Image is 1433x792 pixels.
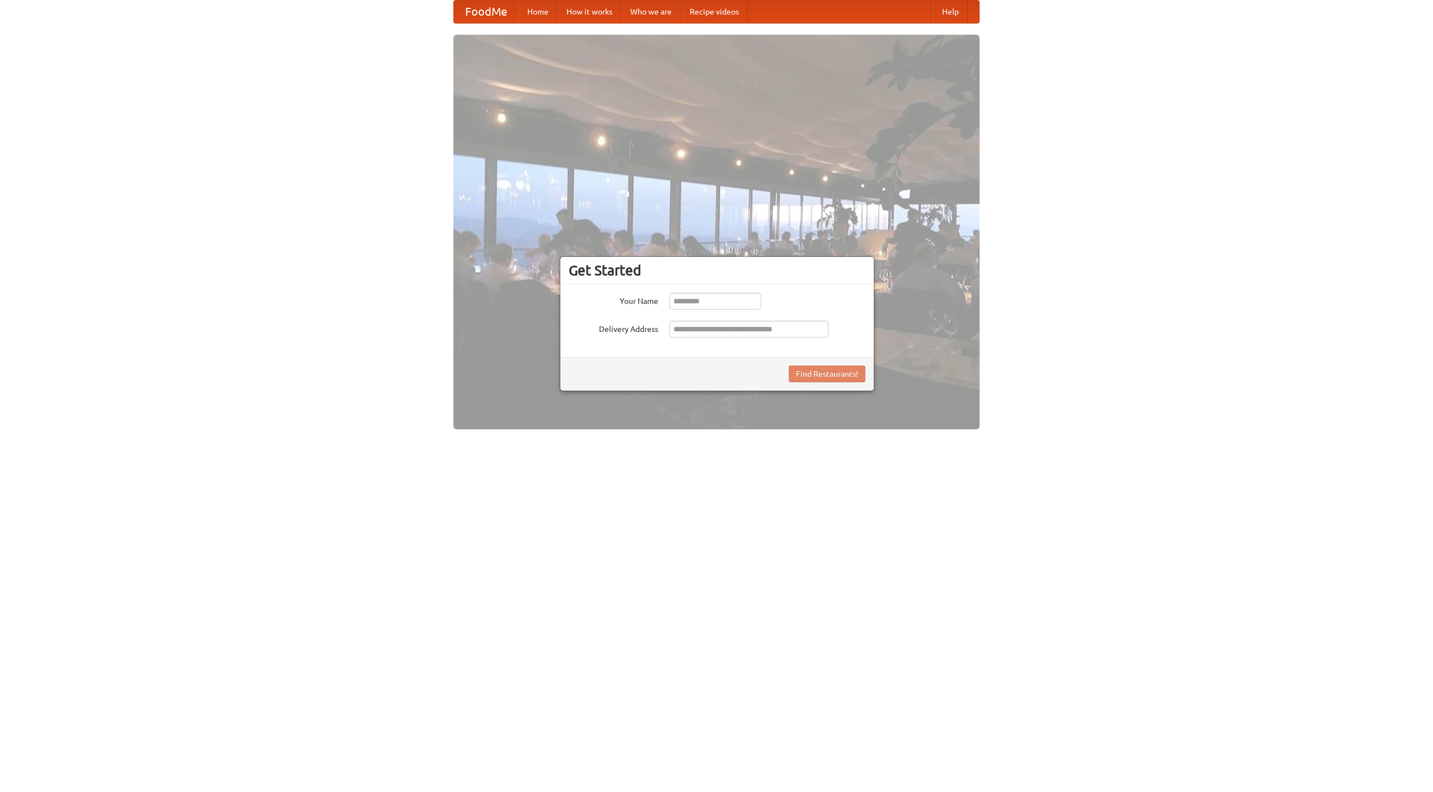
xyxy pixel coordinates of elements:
a: FoodMe [454,1,518,23]
a: Who we are [621,1,681,23]
button: Find Restaurants! [789,365,865,382]
label: Delivery Address [569,321,658,335]
a: Help [933,1,968,23]
a: How it works [558,1,621,23]
h3: Get Started [569,262,865,279]
a: Recipe videos [681,1,748,23]
a: Home [518,1,558,23]
label: Your Name [569,293,658,307]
